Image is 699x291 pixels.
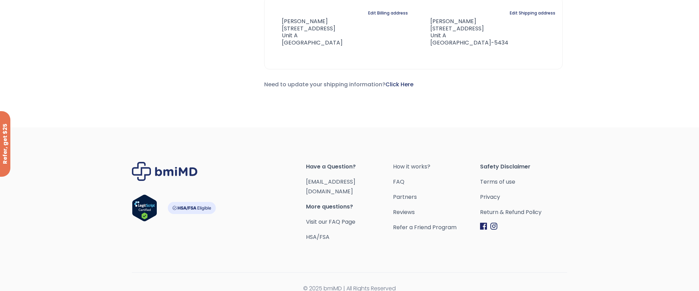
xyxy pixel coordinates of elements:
[490,223,497,230] img: Instagram
[393,223,480,232] a: Refer a Friend Program
[480,162,567,172] span: Safety Disclaimer
[306,218,355,226] a: Visit our FAQ Page
[264,80,413,88] span: Need to update your shipping information?
[419,18,508,47] address: [PERSON_NAME] [STREET_ADDRESS] Unit A [GEOGRAPHIC_DATA]-5434
[306,178,355,195] a: [EMAIL_ADDRESS][DOMAIN_NAME]
[393,162,480,172] a: How it works?
[132,194,157,222] img: Verify Approval for www.bmimd.com
[480,177,567,187] a: Terms of use
[271,18,343,47] address: [PERSON_NAME] [STREET_ADDRESS] Unit A [GEOGRAPHIC_DATA]
[480,223,487,230] img: Facebook
[393,192,480,202] a: Partners
[306,233,329,241] a: HSA/FSA
[167,202,216,214] img: HSA-FSA
[306,202,393,212] span: More questions?
[132,162,198,181] img: Brand Logo
[368,8,408,18] a: Edit Billing address
[480,192,567,202] a: Privacy
[132,194,157,225] a: Verify LegitScript Approval for www.bmimd.com
[306,162,393,172] span: Have a Question?
[480,207,567,217] a: Return & Refund Policy
[385,80,413,88] a: Click Here
[393,177,480,187] a: FAQ
[510,8,555,18] a: Edit Shipping address
[393,207,480,217] a: Reviews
